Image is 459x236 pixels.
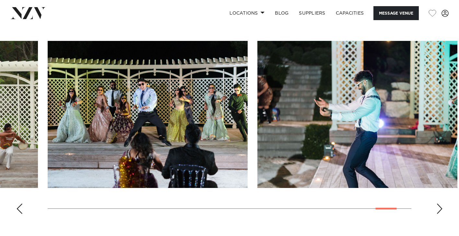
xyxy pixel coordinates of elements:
[257,41,457,188] swiper-slide: 29 / 30
[331,6,369,20] a: Capacities
[373,6,419,20] button: Message Venue
[270,6,294,20] a: BLOG
[10,7,46,19] img: nzv-logo.png
[224,6,270,20] a: Locations
[48,41,248,188] swiper-slide: 28 / 30
[294,6,330,20] a: SUPPLIERS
